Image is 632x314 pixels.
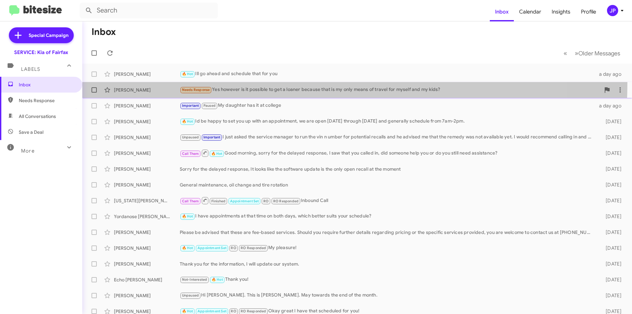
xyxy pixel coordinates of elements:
[197,246,226,250] span: Appointment Set
[180,133,595,141] div: I just asked the service manager to run the vin n umber for potential recalls and he advised me t...
[182,199,199,203] span: Call Them
[19,129,43,135] span: Save a Deal
[29,32,68,39] span: Special Campaign
[21,148,35,154] span: More
[114,150,180,157] div: [PERSON_NAME]
[182,88,210,92] span: Needs Response
[180,196,595,205] div: Inbound Call
[490,2,514,21] a: Inbox
[203,103,216,108] span: Paused
[19,81,75,88] span: Inbox
[514,2,546,21] a: Calendar
[114,276,180,283] div: Echo [PERSON_NAME]
[182,72,193,76] span: 🔥 Hot
[197,309,226,313] span: Appointment Set
[595,182,627,188] div: [DATE]
[231,309,236,313] span: RO
[180,86,600,94] div: Yes however is it possible to get a loaner because that is my only means of travel for myself and...
[80,3,218,18] input: Search
[182,103,199,108] span: Important
[114,166,180,172] div: [PERSON_NAME]
[114,245,180,251] div: [PERSON_NAME]
[595,197,627,204] div: [DATE]
[601,5,625,16] button: JP
[114,118,180,125] div: [PERSON_NAME]
[212,277,223,282] span: 🔥 Hot
[607,5,618,16] div: JP
[180,118,595,125] div: Id be happy to set you up with an appointment, we are open [DATE] through [DATE] and generally sc...
[578,50,620,57] span: Older Messages
[546,2,576,21] a: Insights
[180,261,595,267] div: Thank you for the information, I will update our system.
[560,46,571,60] button: Previous
[595,213,627,220] div: [DATE]
[595,292,627,299] div: [DATE]
[595,261,627,267] div: [DATE]
[230,199,259,203] span: Appointment Set
[273,199,299,203] span: RO Responded
[114,71,180,77] div: [PERSON_NAME]
[595,71,627,77] div: a day ago
[114,182,180,188] div: [PERSON_NAME]
[241,246,266,250] span: RO Responded
[595,118,627,125] div: [DATE]
[180,292,595,299] div: Hi [PERSON_NAME]. This is [PERSON_NAME]. May towards the end of the month.
[92,27,116,37] h1: Inbox
[180,149,595,157] div: Good morning, sorry for the delayed response, I saw that you called in, did someone help you or d...
[114,213,180,220] div: Yordanose [PERSON_NAME]
[182,214,193,218] span: 🔥 Hot
[182,246,193,250] span: 🔥 Hot
[114,102,180,109] div: [PERSON_NAME]
[180,244,595,252] div: My pleasure!
[114,229,180,236] div: [PERSON_NAME]
[560,46,624,60] nav: Page navigation example
[182,152,199,156] span: Call Them
[114,261,180,267] div: [PERSON_NAME]
[231,246,236,250] span: RO
[595,276,627,283] div: [DATE]
[182,119,193,124] span: 🔥 Hot
[576,2,601,21] a: Profile
[263,199,269,203] span: RO
[114,134,180,141] div: [PERSON_NAME]
[182,135,199,139] span: Unpaused
[19,97,75,104] span: Needs Response
[180,102,595,109] div: My daughter has it at college
[595,245,627,251] div: [DATE]
[571,46,624,60] button: Next
[180,276,595,283] div: Thank you!
[180,229,595,236] div: Please be advised that these are fee-based services. Should you require further details regarding...
[114,292,180,299] div: [PERSON_NAME]
[211,152,223,156] span: 🔥 Hot
[114,197,180,204] div: [US_STATE][PERSON_NAME]
[241,309,266,313] span: RO Responded
[19,113,56,120] span: All Conversations
[9,27,74,43] a: Special Campaign
[595,134,627,141] div: [DATE]
[182,293,199,298] span: Unpaused
[180,182,595,188] div: General maintenance, oil change and tire rotation
[114,87,180,93] div: [PERSON_NAME]
[211,199,226,203] span: Finished
[595,229,627,236] div: [DATE]
[180,213,595,220] div: I have appointments at that time on both days, which better suits your schedule?
[575,49,578,57] span: »
[203,135,221,139] span: Important
[180,166,595,172] div: Sorry for the delayed response, It looks like the software update is the only open recall at the ...
[182,277,207,282] span: Not-Interested
[180,70,595,78] div: Ill go ahead and schedule that for you
[21,66,40,72] span: Labels
[595,102,627,109] div: a day ago
[595,150,627,157] div: [DATE]
[595,166,627,172] div: [DATE]
[182,309,193,313] span: 🔥 Hot
[564,49,567,57] span: «
[14,49,68,56] div: SERVICE: Kia of Fairfax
